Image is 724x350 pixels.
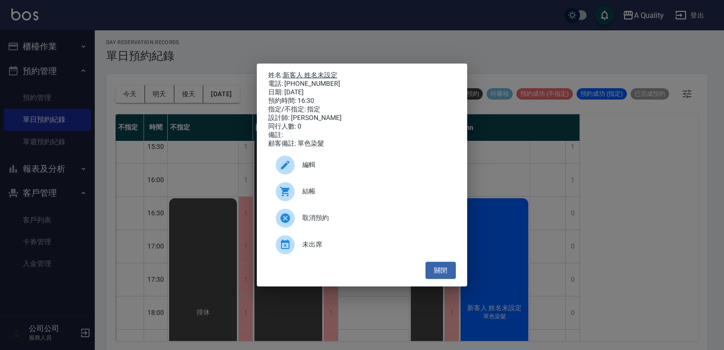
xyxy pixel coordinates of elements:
p: 姓名: [268,71,456,80]
div: 顧客備註: 單色染髮 [268,139,456,148]
span: 編輯 [302,160,448,170]
div: 同行人數: 0 [268,122,456,131]
span: 未出席 [302,239,448,249]
a: 結帳 [268,178,456,205]
a: 新客人 姓名未設定 [283,71,337,79]
div: 指定/不指定: 指定 [268,105,456,114]
div: 編輯 [268,152,456,178]
span: 結帳 [302,186,448,196]
div: 日期: [DATE] [268,88,456,97]
div: 備註: [268,131,456,139]
div: 預約時間: 16:30 [268,97,456,105]
div: 設計師: [PERSON_NAME] [268,114,456,122]
span: 取消預約 [302,213,448,223]
div: 未出席 [268,231,456,258]
div: 取消預約 [268,205,456,231]
div: 電話: [PHONE_NUMBER] [268,80,456,88]
button: 關閉 [425,262,456,279]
